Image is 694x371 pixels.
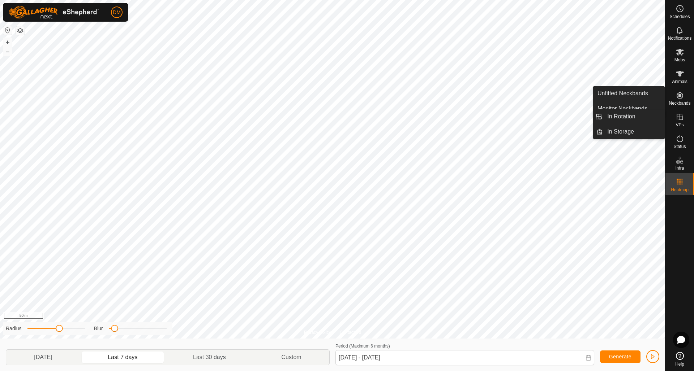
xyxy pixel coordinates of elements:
li: In Storage [593,125,665,139]
span: Unfitted Neckbands [597,89,648,98]
label: Period (Maximum 6 months) [335,344,390,349]
span: DM [113,9,121,16]
span: Mobs [674,58,685,62]
button: – [3,47,12,56]
span: Last 30 days [193,353,226,362]
a: Privacy Policy [304,329,331,336]
span: In Storage [607,127,634,136]
img: Gallagher Logo [9,6,99,19]
span: Status [673,144,686,149]
span: Monitor Neckbands [597,104,647,113]
span: Generate [609,354,631,359]
label: Radius [6,325,22,332]
button: + [3,38,12,47]
button: Reset Map [3,26,12,35]
span: VPs [676,123,684,127]
span: Animals [672,79,687,84]
button: Generate [600,350,641,363]
a: Monitor Neckbands [593,101,665,116]
label: Blur [94,325,103,332]
span: Schedules [669,14,690,19]
span: [DATE] [34,353,52,362]
span: Last 7 days [108,353,137,362]
span: Infra [675,166,684,170]
a: Help [665,349,694,369]
span: Neckbands [669,101,690,105]
span: Help [675,362,684,366]
a: In Storage [603,125,665,139]
a: Contact Us [340,329,361,336]
span: Notifications [668,36,691,40]
span: Heatmap [671,188,689,192]
button: Map Layers [16,26,25,35]
span: Custom [282,353,301,362]
span: In Rotation [607,112,635,121]
a: In Rotation [603,109,665,124]
a: Unfitted Neckbands [593,86,665,101]
li: In Rotation [593,109,665,124]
